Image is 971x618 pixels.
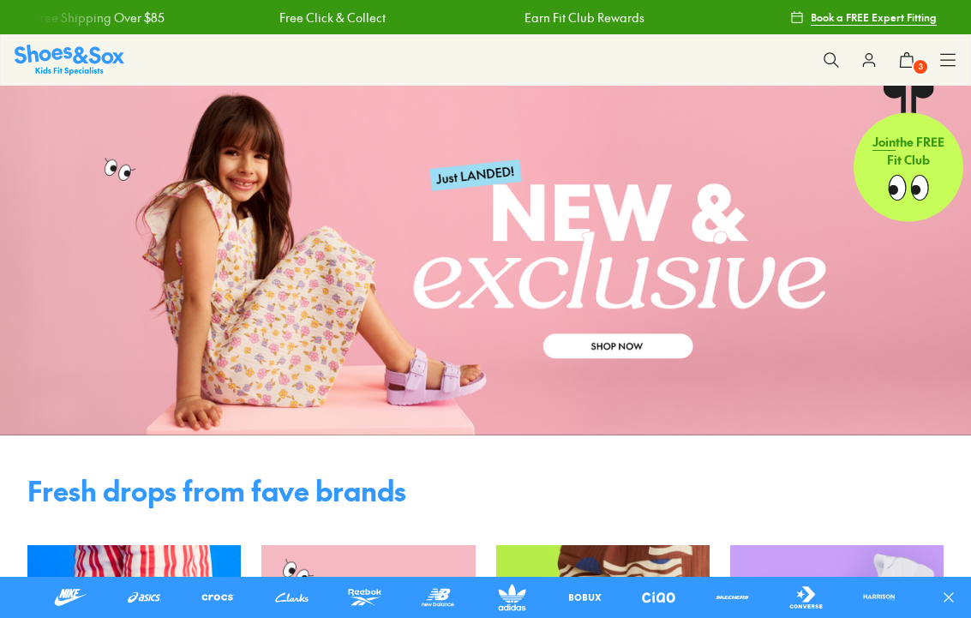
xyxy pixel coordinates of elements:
[33,9,164,27] a: Free Shipping Over $85
[279,9,385,27] a: Free Click & Collect
[912,58,929,75] span: 3
[524,9,644,27] a: Earn Fit Club Rewards
[15,45,124,75] a: Shoes & Sox
[15,45,124,75] img: SNS_Logo_Responsive.svg
[872,133,896,150] span: Join
[854,119,963,183] p: the FREE Fit Club
[790,2,937,33] a: Book a FREE Expert Fitting
[888,41,926,79] button: 3
[811,9,937,25] span: Book a FREE Expert Fitting
[854,85,963,222] a: Jointhe FREE Fit Club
